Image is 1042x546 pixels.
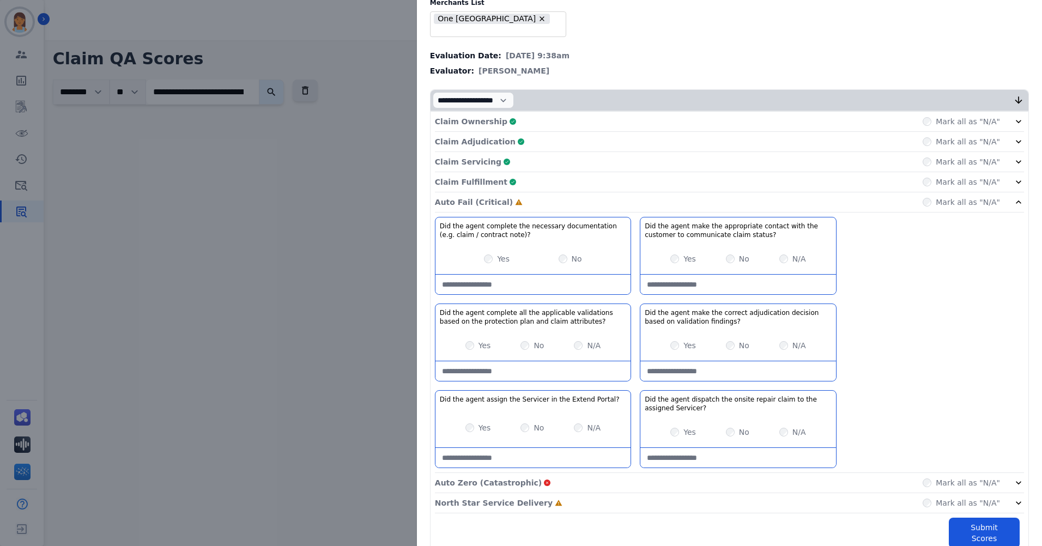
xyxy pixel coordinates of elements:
label: N/A [587,340,601,351]
label: Mark all as "N/A" [936,156,1000,167]
label: Yes [683,427,696,438]
h3: Did the agent assign the Servicer in the Extend Portal? [440,395,620,404]
label: Yes [478,340,491,351]
div: Evaluation Date: [430,50,1029,61]
p: Auto Zero (Catastrophic) [435,477,542,488]
label: No [534,340,544,351]
label: No [572,253,582,264]
label: No [739,340,749,351]
h3: Did the agent make the correct adjudication decision based on validation findings? [645,308,831,326]
label: No [534,422,544,433]
p: Claim Adjudication [435,136,516,147]
label: Mark all as "N/A" [936,197,1000,208]
div: Evaluator: [430,65,1029,76]
li: One [GEOGRAPHIC_DATA] [434,14,549,24]
label: N/A [792,253,806,264]
p: Claim Fulfillment [435,177,507,187]
label: Mark all as "N/A" [936,116,1000,127]
ul: selected options [433,12,559,37]
label: Yes [478,422,491,433]
label: Mark all as "N/A" [936,498,1000,508]
h3: Did the agent dispatch the onsite repair claim to the assigned Servicer? [645,395,831,412]
label: N/A [792,340,806,351]
span: [PERSON_NAME] [478,65,549,76]
h3: Did the agent make the appropriate contact with the customer to communicate claim status? [645,222,831,239]
h3: Did the agent complete the necessary documentation (e.g. claim / contract note)? [440,222,626,239]
p: Claim Ownership [435,116,507,127]
button: Remove One kings lane [538,15,546,23]
label: N/A [587,422,601,433]
label: Yes [683,340,696,351]
label: No [739,427,749,438]
label: Mark all as "N/A" [936,477,1000,488]
label: Yes [683,253,696,264]
label: Mark all as "N/A" [936,177,1000,187]
h3: Did the agent complete all the applicable validations based on the protection plan and claim attr... [440,308,626,326]
label: Mark all as "N/A" [936,136,1000,147]
label: No [739,253,749,264]
span: [DATE] 9:38am [506,50,570,61]
p: North Star Service Delivery [435,498,553,508]
label: Yes [497,253,510,264]
p: Auto Fail (Critical) [435,197,513,208]
p: Claim Servicing [435,156,501,167]
label: N/A [792,427,806,438]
